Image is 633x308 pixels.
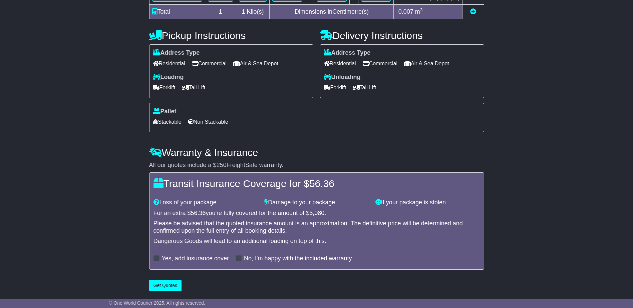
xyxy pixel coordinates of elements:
[470,8,476,15] a: Add new item
[353,82,376,93] span: Tail Lift
[270,5,394,19] td: Dimensions in Centimetre(s)
[324,49,371,57] label: Address Type
[217,162,227,168] span: 250
[309,178,334,189] span: 56.36
[149,30,313,41] h4: Pickup Instructions
[149,147,484,158] h4: Warranty & Insurance
[244,255,352,262] label: No, I'm happy with the included warranty
[372,199,483,206] div: If your package is stolen
[149,280,182,291] button: Get Quotes
[324,82,346,93] span: Forklift
[205,5,236,19] td: 1
[404,58,449,69] span: Air & Sea Depot
[188,117,228,127] span: Non Stackable
[150,199,261,206] div: Loss of your package
[153,74,184,81] label: Loading
[162,255,229,262] label: Yes, add insurance cover
[153,108,177,115] label: Pallet
[261,199,372,206] div: Damage to your package
[236,5,270,19] td: Kilo(s)
[153,178,480,189] h4: Transit Insurance Coverage for $
[153,82,176,93] span: Forklift
[324,74,361,81] label: Unloading
[320,30,484,41] h4: Delivery Instructions
[191,210,206,216] span: 56.36
[398,8,413,15] span: 0.007
[233,58,278,69] span: Air & Sea Depot
[153,58,185,69] span: Residential
[149,162,484,169] div: All our quotes include a $ FreightSafe warranty.
[415,8,423,15] span: m
[182,82,206,93] span: Tail Lift
[192,58,227,69] span: Commercial
[153,210,480,217] div: For an extra $ you're fully covered for the amount of $ .
[153,49,200,57] label: Address Type
[153,117,182,127] span: Stackable
[149,5,205,19] td: Total
[324,58,356,69] span: Residential
[242,8,245,15] span: 1
[153,238,480,245] div: Dangerous Goods will lead to an additional loading on top of this.
[153,220,480,234] div: Please be advised that the quoted insurance amount is an approximation. The definitive price will...
[420,7,423,12] sup: 3
[309,210,324,216] span: 5,080
[363,58,397,69] span: Commercial
[109,300,205,306] span: © One World Courier 2025. All rights reserved.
